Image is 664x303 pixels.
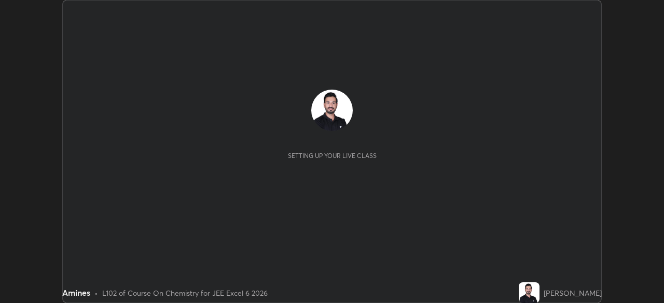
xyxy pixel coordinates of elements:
[94,287,98,298] div: •
[544,287,602,298] div: [PERSON_NAME]
[62,286,90,299] div: Amines
[102,287,268,298] div: L102 of Course On Chemistry for JEE Excel 6 2026
[288,152,377,160] div: Setting up your live class
[519,282,539,303] img: 4e1817fbb27c49faa6560c8ebe6e622e.jpg
[311,90,353,131] img: 4e1817fbb27c49faa6560c8ebe6e622e.jpg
